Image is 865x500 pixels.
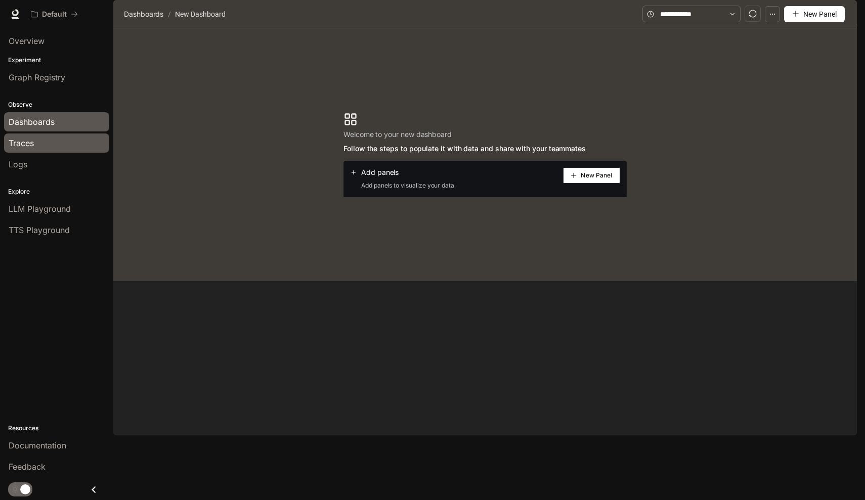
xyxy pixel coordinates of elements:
[563,167,620,184] button: New Panel
[343,143,586,155] span: Follow the steps to populate it with data and share with your teammates
[784,6,845,22] button: New Panel
[173,5,228,24] article: New Dashboard
[581,173,612,178] span: New Panel
[42,10,67,19] p: Default
[121,8,166,20] button: Dashboards
[26,4,82,24] button: All workspaces
[343,128,586,141] span: Welcome to your new dashboard
[571,172,577,178] span: plus
[803,9,837,20] span: New Panel
[350,180,454,191] span: Add panels to visualize your data
[361,167,399,177] span: Add panels
[792,10,799,17] span: plus
[749,10,757,18] span: sync
[124,8,163,20] span: Dashboards
[168,9,171,20] span: /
